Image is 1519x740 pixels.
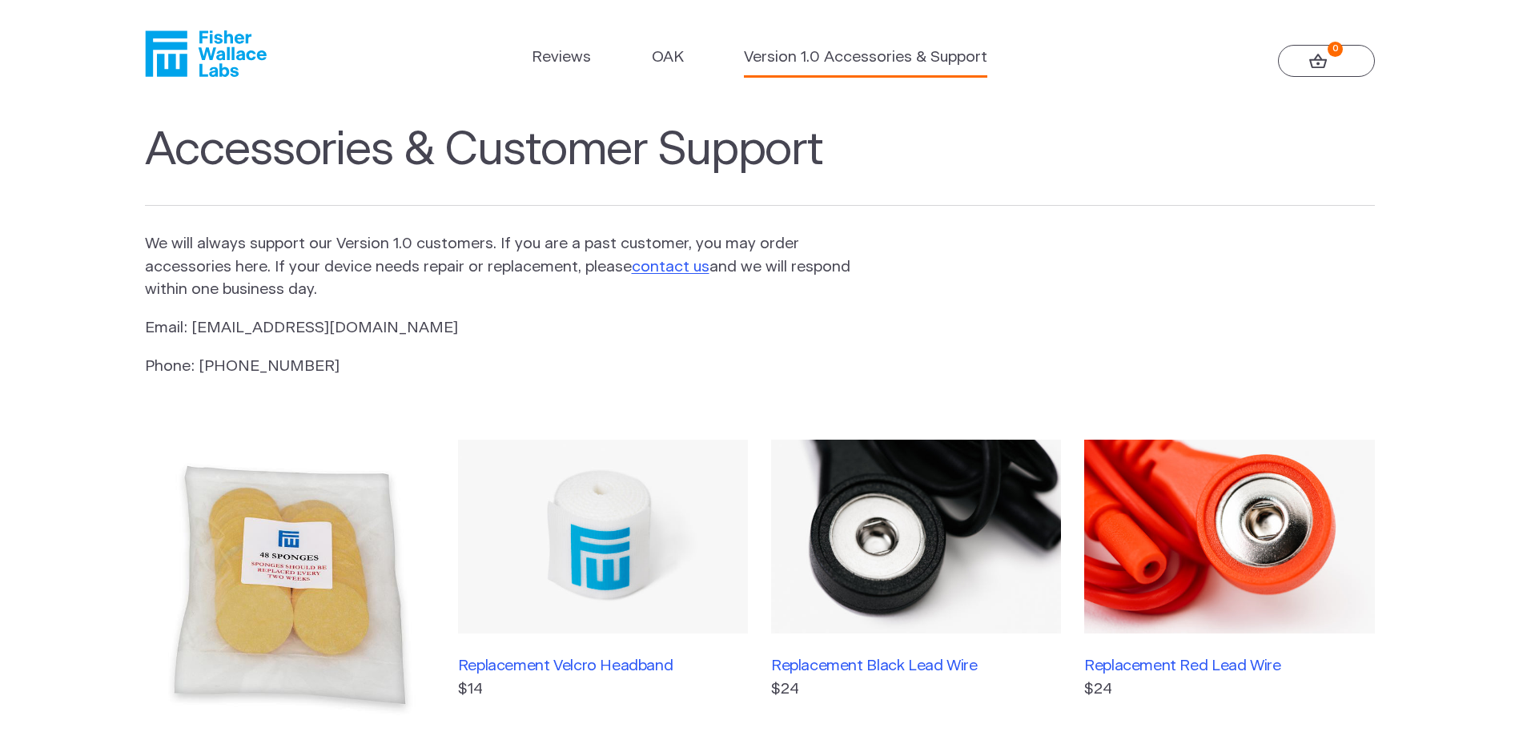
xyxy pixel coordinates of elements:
a: Reviews [532,46,591,70]
p: $24 [1084,678,1374,702]
a: contact us [632,259,709,275]
h1: Accessories & Customer Support [145,123,1375,207]
p: $14 [458,678,748,702]
h3: Replacement Red Lead Wire [1084,657,1374,675]
p: We will always support our Version 1.0 customers. If you are a past customer, you may order acces... [145,233,853,302]
img: Extra Fisher Wallace Sponges (48 pack) [145,440,435,730]
p: Phone: [PHONE_NUMBER] [145,356,853,379]
a: Version 1.0 Accessories & Support [744,46,987,70]
p: Email: [EMAIL_ADDRESS][DOMAIN_NAME] [145,317,853,340]
img: Replacement Black Lead Wire [771,440,1061,633]
h3: Replacement Velcro Headband [458,657,748,675]
a: OAK [652,46,684,70]
strong: 0 [1328,42,1343,57]
p: $24 [771,678,1061,702]
a: Fisher Wallace [145,30,267,77]
img: Replacement Velcro Headband [458,440,748,633]
a: 0 [1278,45,1375,77]
h3: Replacement Black Lead Wire [771,657,1061,675]
img: Replacement Red Lead Wire [1084,440,1374,633]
